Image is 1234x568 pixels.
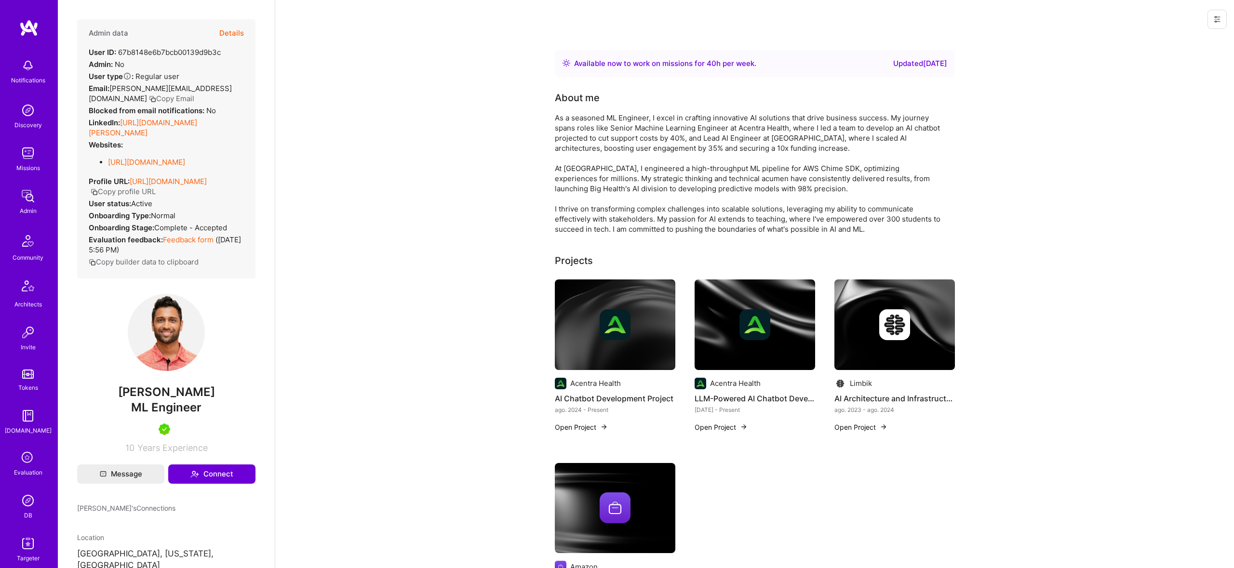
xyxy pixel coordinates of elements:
span: Years Experience [137,443,208,453]
img: Company logo [879,309,910,340]
button: Open Project [834,422,887,432]
div: [DOMAIN_NAME] [5,425,52,436]
div: No [89,106,216,116]
button: Open Project [695,422,748,432]
h4: Admin data [89,29,128,38]
img: arrow-right [880,423,887,431]
strong: Blocked from email notifications: [89,106,206,115]
img: arrow-right [600,423,608,431]
strong: Onboarding Type: [89,211,151,220]
div: Community [13,252,43,263]
span: 10 [125,443,134,453]
div: Limbik [850,378,872,388]
h4: LLM-Powered AI Chatbot Development [695,392,815,405]
img: Architects [16,276,40,299]
span: normal [151,211,175,220]
button: Connect [168,464,255,484]
img: Company logo [555,378,566,389]
button: Copy profile URL [91,186,156,197]
strong: Admin: [89,60,113,69]
div: About me [555,91,600,105]
img: Company logo [600,492,630,523]
div: Acentra Health [570,378,621,388]
span: 40 [707,59,716,68]
div: Location [77,532,255,542]
h4: AI Chatbot Development Project [555,392,675,405]
div: Evaluation [14,467,42,477]
div: Notifications [11,75,45,85]
strong: User status: [89,199,131,208]
div: Invite [21,342,36,352]
img: Company logo [834,378,846,389]
div: As a seasoned ML Engineer, I excel in crafting innovative AI solutions that drive business succes... [555,113,940,234]
img: teamwork [18,144,38,163]
span: Complete - Accepted [154,223,227,232]
img: discovery [18,101,38,120]
img: tokens [22,370,34,379]
img: cover [695,279,815,370]
div: ago. 2024 - Present [555,405,675,415]
i: icon Copy [91,188,98,196]
i: icon Copy [149,95,156,103]
img: cover [834,279,955,370]
img: A.Teamer in Residence [159,423,170,435]
a: Feedback form [163,235,214,244]
div: No [89,59,124,69]
img: logo [19,19,39,37]
strong: Profile URL: [89,177,130,186]
div: Updated [DATE] [893,58,947,69]
div: Admin [20,206,37,216]
i: icon Copy [89,259,96,266]
span: [PERSON_NAME][EMAIL_ADDRESS][DOMAIN_NAME] [89,84,232,103]
img: guide book [18,406,38,425]
i: Help [123,72,132,80]
div: Discovery [14,120,42,130]
span: ML Engineer [131,400,201,414]
img: User Avatar [128,294,205,371]
strong: LinkedIn: [89,118,120,127]
img: Company logo [695,378,706,389]
strong: Websites: [89,140,123,149]
div: DB [24,510,32,520]
a: [URL][DOMAIN_NAME][PERSON_NAME] [89,118,197,137]
strong: Onboarding Stage: [89,223,154,232]
img: Admin Search [18,491,38,510]
div: [DATE] - Present [695,405,815,415]
img: Skill Targeter [18,534,38,553]
img: Invite [18,323,38,342]
strong: Email: [89,84,109,93]
img: cover [555,463,675,554]
img: Availability [563,59,570,67]
button: Copy Email [149,93,194,104]
div: 67b8148e6b7bcb00139d9b3c [89,47,221,57]
div: ago. 2023 - ago. 2024 [834,405,955,415]
a: [URL][DOMAIN_NAME] [130,177,207,186]
img: cover [555,279,675,370]
strong: User type : [89,72,134,81]
i: icon Mail [100,471,107,477]
strong: Evaluation feedback: [89,235,163,244]
span: [PERSON_NAME]'s Connections [77,503,175,513]
div: Architects [14,299,42,309]
strong: User ID: [89,48,116,57]
div: Regular user [89,71,179,81]
img: admin teamwork [18,186,38,206]
button: Details [219,19,244,47]
h4: AI Architecture and Infrastructure Project [834,392,955,405]
button: Message [77,464,164,484]
span: Active [131,199,152,208]
img: bell [18,56,38,75]
span: [PERSON_NAME] [77,385,255,399]
div: Available now to work on missions for h per week . [574,58,756,69]
i: icon Connect [190,470,199,478]
div: Targeter [17,553,40,563]
img: Company logo [600,309,630,340]
a: [URL][DOMAIN_NAME] [108,158,185,167]
div: ( [DATE] 5:56 PM ) [89,235,244,255]
div: Acentra Health [710,378,761,388]
div: Tokens [18,383,38,393]
img: Company logo [739,309,770,340]
div: Projects [555,253,593,268]
img: arrow-right [740,423,748,431]
button: Open Project [555,422,608,432]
